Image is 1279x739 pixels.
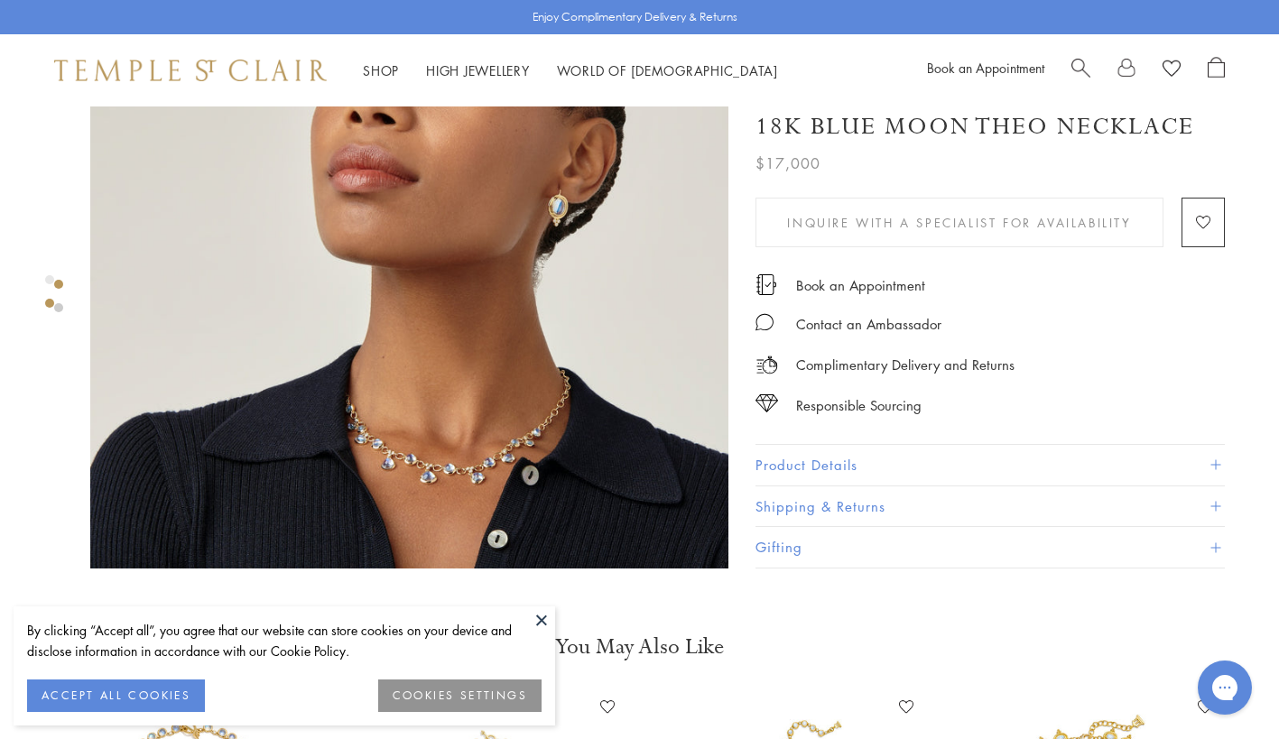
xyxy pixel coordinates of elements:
[45,271,54,322] div: Product gallery navigation
[363,61,399,79] a: ShopShop
[378,679,542,712] button: COOKIES SETTINGS
[426,61,530,79] a: High JewelleryHigh Jewellery
[796,394,922,417] div: Responsible Sourcing
[755,198,1163,247] button: Inquire With A Specialist for Availability
[787,213,1131,233] span: Inquire With A Specialist for Availability
[755,527,1225,568] button: Gifting
[1163,57,1181,84] a: View Wishlist
[755,313,774,331] img: MessageIcon-01_2.svg
[363,60,778,82] nav: Main navigation
[1071,57,1090,84] a: Search
[755,394,778,412] img: icon_sourcing.svg
[27,620,542,661] div: By clicking “Accept all”, you agree that our website can store cookies on your device and disclos...
[755,274,777,295] img: icon_appointment.svg
[796,354,1015,376] p: Complimentary Delivery and Returns
[533,8,737,26] p: Enjoy Complimentary Delivery & Returns
[755,354,778,376] img: icon_delivery.svg
[755,486,1225,527] button: Shipping & Returns
[27,679,205,712] button: ACCEPT ALL COOKIES
[557,61,778,79] a: World of [DEMOGRAPHIC_DATA]World of [DEMOGRAPHIC_DATA]
[927,59,1044,77] a: Book an Appointment
[1189,654,1261,721] iframe: Gorgias live chat messenger
[755,111,1194,143] h1: 18K Blue Moon Theo Necklace
[72,633,1207,661] h3: You May Also Like
[755,152,820,175] span: $17,000
[54,60,327,81] img: Temple St. Clair
[796,275,925,295] a: Book an Appointment
[796,313,941,336] div: Contact an Ambassador
[1208,57,1225,84] a: Open Shopping Bag
[755,445,1225,485] button: Product Details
